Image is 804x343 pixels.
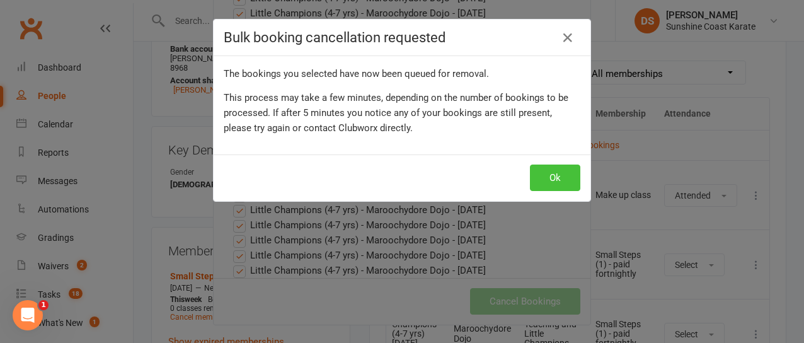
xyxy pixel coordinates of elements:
button: Ok [530,165,580,191]
div: This process may take a few minutes, depending on the number of bookings to be processed. If afte... [224,90,580,136]
a: Close [558,28,578,48]
div: The bookings you selected have now been queued for removal. [224,66,580,81]
iframe: Intercom live chat [13,300,43,330]
h4: Bulk booking cancellation requested [224,30,580,45]
span: 1 [38,300,49,310]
